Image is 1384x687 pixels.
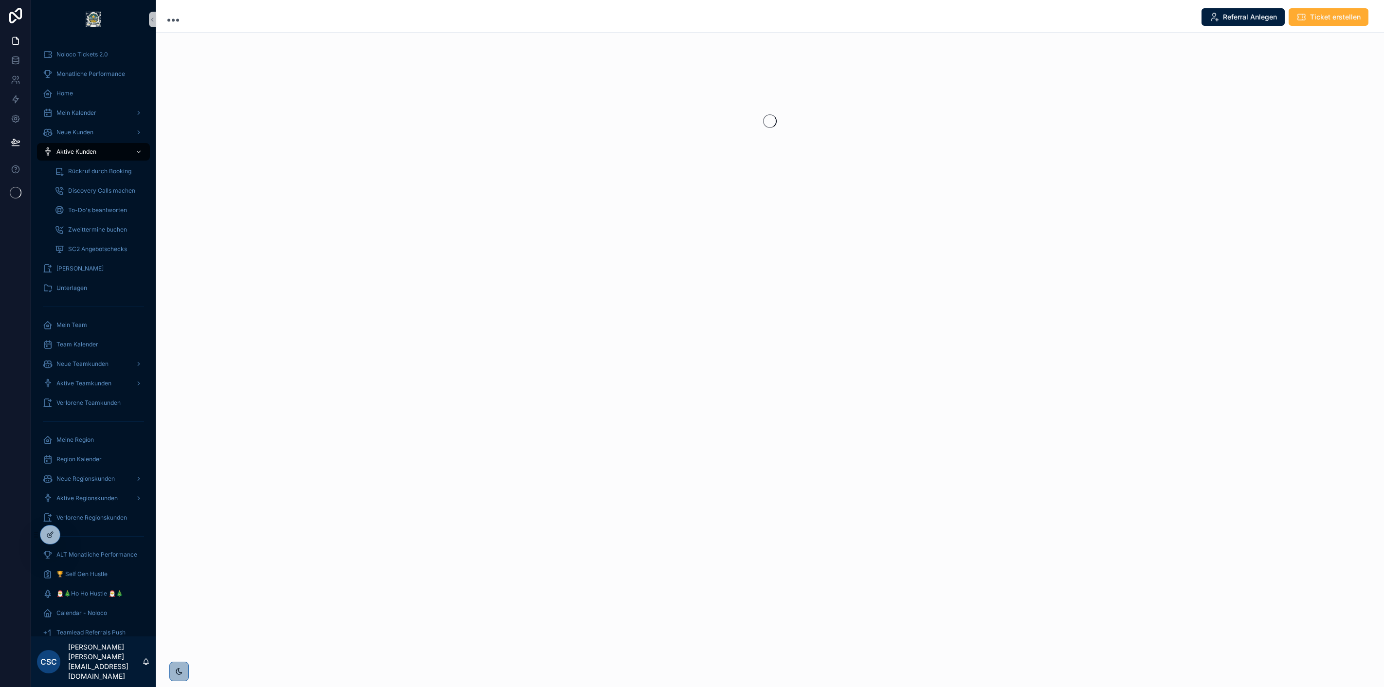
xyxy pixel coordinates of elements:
[1289,8,1368,26] button: Ticket erstellen
[1223,12,1277,22] span: Referral Anlegen
[56,321,87,329] span: Mein Team
[37,260,150,277] a: [PERSON_NAME]
[40,656,57,668] span: CSc
[56,436,94,444] span: Meine Region
[56,570,108,578] span: 🏆 Self Gen Hustle
[56,380,111,387] span: Aktive Teamkunden
[37,375,150,392] a: Aktive Teamkunden
[56,341,98,348] span: Team Kalender
[49,221,150,238] a: Zweittermine buchen
[49,240,150,258] a: SC2 Angebotschecks
[56,265,104,272] span: [PERSON_NAME]
[56,148,96,156] span: Aktive Kunden
[37,431,150,449] a: Meine Region
[56,360,109,368] span: Neue Teamkunden
[56,609,107,617] span: Calendar - Noloco
[37,316,150,334] a: Mein Team
[68,167,131,175] span: Rückruf durch Booking
[56,590,123,597] span: 🎅🎄Ho Ho Hustle 🎅🎄
[56,284,87,292] span: Unterlagen
[37,143,150,161] a: Aktive Kunden
[68,187,135,195] span: Discovery Calls machen
[37,451,150,468] a: Region Kalender
[56,109,96,117] span: Mein Kalender
[68,642,142,681] p: [PERSON_NAME] [PERSON_NAME][EMAIL_ADDRESS][DOMAIN_NAME]
[37,546,150,563] a: ALT Monatliche Performance
[49,163,150,180] a: Rückruf durch Booking
[56,128,93,136] span: Neue Kunden
[37,65,150,83] a: Monatliche Performance
[56,475,115,483] span: Neue Regionskunden
[56,51,108,58] span: Noloco Tickets 2.0
[37,509,150,526] a: Verlorene Regionskunden
[56,494,118,502] span: Aktive Regionskunden
[56,551,137,559] span: ALT Monatliche Performance
[37,624,150,641] a: Teamlead Referrals Push
[37,489,150,507] a: Aktive Regionskunden
[1202,8,1285,26] button: Referral Anlegen
[37,104,150,122] a: Mein Kalender
[68,245,127,253] span: SC2 Angebotschecks
[56,399,121,407] span: Verlorene Teamkunden
[56,90,73,97] span: Home
[37,355,150,373] a: Neue Teamkunden
[37,46,150,63] a: Noloco Tickets 2.0
[37,470,150,488] a: Neue Regionskunden
[37,604,150,622] a: Calendar - Noloco
[49,201,150,219] a: To-Do's beantworten
[37,585,150,602] a: 🎅🎄Ho Ho Hustle 🎅🎄
[86,12,101,27] img: App logo
[56,70,125,78] span: Monatliche Performance
[37,85,150,102] a: Home
[68,226,127,234] span: Zweittermine buchen
[56,629,126,636] span: Teamlead Referrals Push
[37,394,150,412] a: Verlorene Teamkunden
[37,565,150,583] a: 🏆 Self Gen Hustle
[37,124,150,141] a: Neue Kunden
[1310,12,1361,22] span: Ticket erstellen
[31,39,156,636] div: scrollable content
[68,206,127,214] span: To-Do's beantworten
[37,279,150,297] a: Unterlagen
[56,514,127,522] span: Verlorene Regionskunden
[49,182,150,199] a: Discovery Calls machen
[37,336,150,353] a: Team Kalender
[56,455,102,463] span: Region Kalender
